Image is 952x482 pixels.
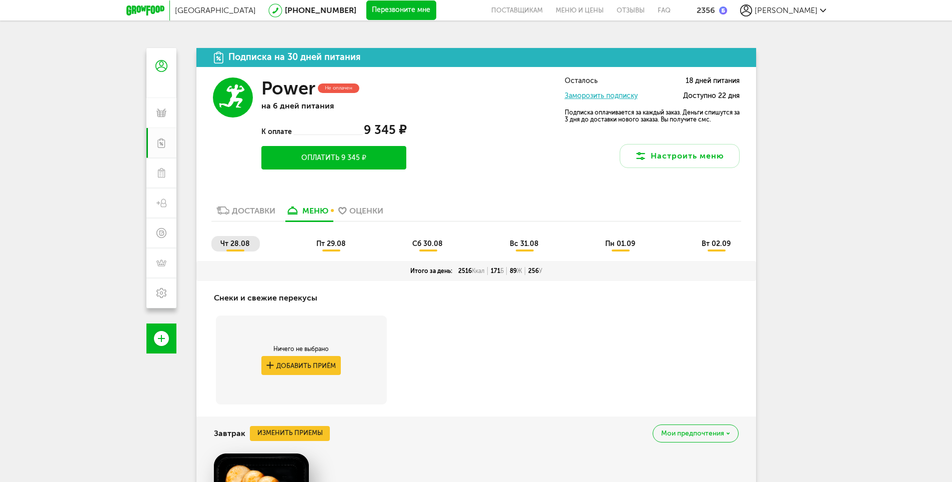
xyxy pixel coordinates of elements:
[261,146,406,169] button: Оплатить 9 345 ₽
[349,206,383,215] div: Оценки
[261,356,341,374] button: Добавить приём
[412,239,443,248] span: сб 30.08
[285,5,356,15] a: [PHONE_NUMBER]
[211,205,280,221] a: Доставки
[565,77,598,85] span: Осталось
[220,239,250,248] span: чт 28.08
[472,267,485,274] span: Ккал
[261,77,315,99] h3: Power
[697,5,715,15] div: 2356
[175,5,256,15] span: [GEOGRAPHIC_DATA]
[517,267,522,274] span: Ж
[407,267,455,275] div: Итого за день:
[280,205,333,221] a: меню
[333,205,388,221] a: Оценки
[507,267,525,275] div: 89
[214,424,245,443] h4: Завтрак
[488,267,507,275] div: 171
[755,5,818,15] span: [PERSON_NAME]
[228,52,361,62] div: Подписка на 30 дней питания
[316,239,346,248] span: пт 29.08
[318,83,359,93] div: Не оплачен
[525,267,545,275] div: 256
[232,206,275,215] div: Доставки
[683,92,740,100] span: Доступно 22 дня
[565,91,638,100] a: Заморозить подписку
[510,239,539,248] span: вс 31.08
[364,122,406,137] span: 9 345 ₽
[620,144,740,168] button: Настроить меню
[261,101,406,110] p: на 6 дней питания
[661,430,724,437] span: Мои предпочтения
[261,127,293,136] span: К оплате
[366,0,436,20] button: Перезвоните мне
[702,239,731,248] span: вт 02.09
[214,51,224,63] img: icon.da23462.svg
[686,77,740,85] span: 18 дней питания
[539,267,542,274] span: У
[261,345,341,353] div: Ничего не выбрано
[719,6,727,14] img: bonus_b.cdccf46.png
[250,426,330,441] button: Изменить приемы
[302,206,328,215] div: меню
[565,109,740,123] p: Подписка оплачивается за каждый заказ. Деньги спишутся за 3 дня до доставки нового заказа. Вы пол...
[214,288,317,307] h4: Снеки и свежие перекусы
[500,267,504,274] span: Б
[605,239,635,248] span: пн 01.09
[455,267,488,275] div: 2516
